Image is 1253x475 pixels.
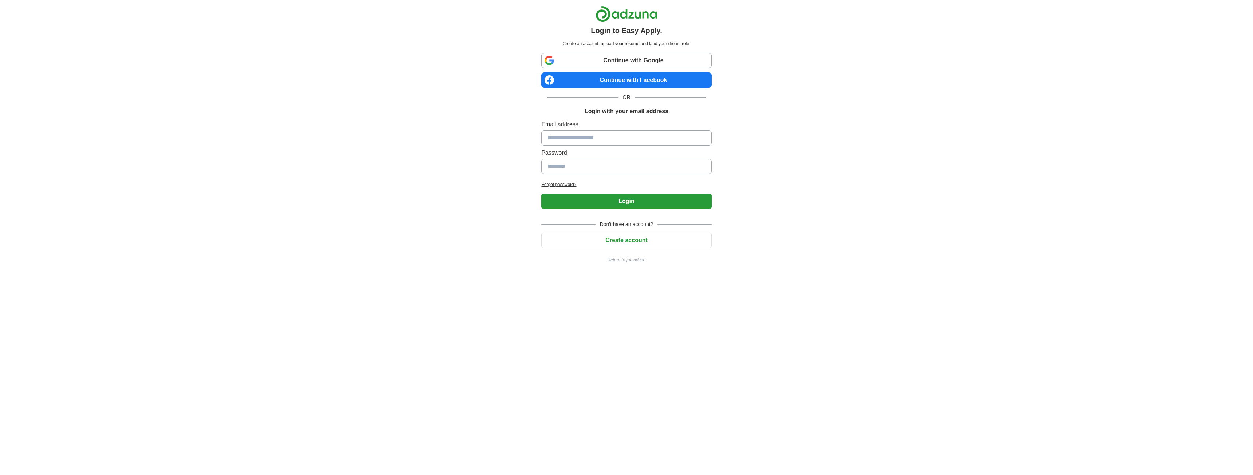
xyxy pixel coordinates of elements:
[541,181,711,188] a: Forgot password?
[541,72,711,88] a: Continue with Facebook
[541,257,711,263] a: Return to job advert
[585,107,668,116] h1: Login with your email address
[591,25,662,36] h1: Login to Easy Apply.
[596,221,658,228] span: Don't have an account?
[618,94,635,101] span: OR
[596,6,657,22] img: Adzuna logo
[543,40,710,47] p: Create an account, upload your resume and land your dream role.
[541,194,711,209] button: Login
[541,120,711,129] label: Email address
[541,53,711,68] a: Continue with Google
[541,237,711,243] a: Create account
[541,233,711,248] button: Create account
[541,149,711,157] label: Password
